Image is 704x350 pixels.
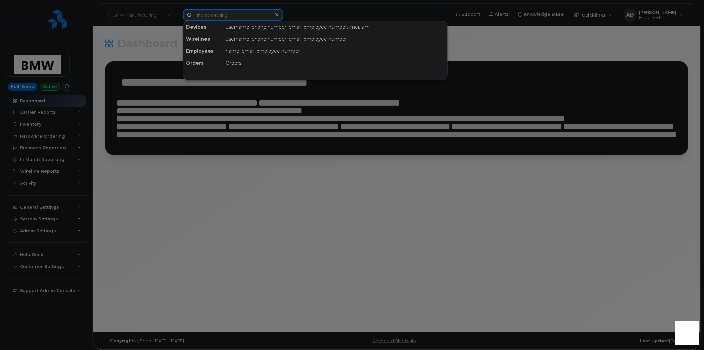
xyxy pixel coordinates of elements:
[223,45,447,57] div: name, email, employee number
[183,21,223,33] div: Devices
[223,57,447,69] div: Orders
[183,33,223,45] div: Wirelines
[183,45,223,57] div: Employees
[675,321,699,345] iframe: Messenger Launcher
[183,57,223,69] div: Orders
[223,33,447,45] div: username, phone number, email, employee number
[223,21,447,33] div: username, phone number, email, employee number, imei, sim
